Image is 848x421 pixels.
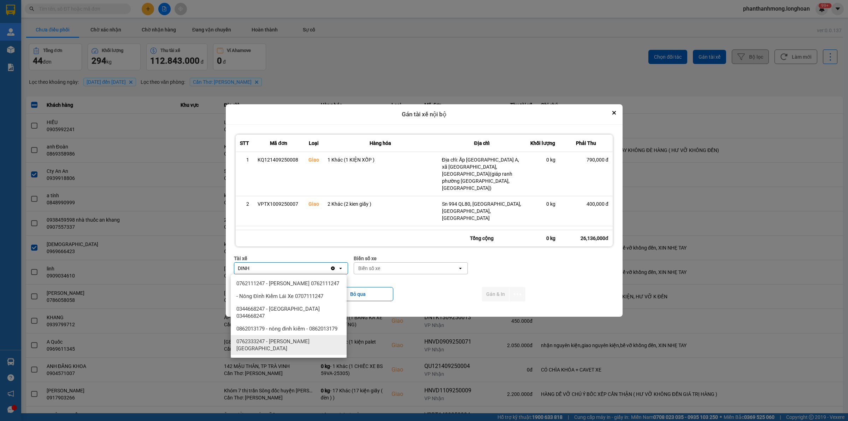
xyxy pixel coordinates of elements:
div: Biển số xe [354,255,468,262]
div: VPTX1009250007 [258,200,300,207]
svg: Clear value [330,265,336,271]
button: Bỏ qua [323,287,393,301]
div: Địa chỉ [442,139,522,147]
div: 2 [240,200,249,207]
div: Giao [308,200,319,207]
div: Sn 994 QL80, [GEOGRAPHIC_DATA], [GEOGRAPHIC_DATA], [GEOGRAPHIC_DATA] [442,200,522,222]
div: 790,000 đ [564,156,608,163]
span: 0762111247 - [PERSON_NAME] 0762111247 [236,280,339,287]
div: 26,136,000đ [560,230,613,246]
div: Biển số xe [358,265,380,272]
div: Loại [308,139,319,147]
div: Mã đơn [258,139,300,147]
span: 0344668247 - [GEOGRAPHIC_DATA] 0344668247 [236,305,344,320]
button: Gán & In [482,287,509,302]
div: Giao [308,156,319,163]
div: 400,000 đ [564,200,608,207]
div: Địa chỉ: Ấp [GEOGRAPHIC_DATA] A, xã [GEOGRAPHIC_DATA], [GEOGRAPHIC_DATA](giáp ranh phường [GEOGRA... [442,156,522,192]
strong: CSKH: [19,24,37,30]
div: Phải Thu [564,139,608,147]
span: 0862013179 - nông đình kiểm - 0862013179 [236,325,337,332]
span: - Nông Đình Kiểm Lái Xe 0707111247 [236,293,323,300]
span: Ngày in phiếu: 06:48 ngày [47,14,145,22]
div: 1 [240,156,249,163]
div: Gán tài xế nội bộ [226,104,623,125]
svg: open [338,265,343,271]
div: Hàng hóa [328,139,434,147]
div: 0 kg [530,200,555,207]
div: dialog [226,104,623,317]
div: STT [240,139,249,147]
ul: Menu [231,274,347,358]
span: Mã đơn: CTNK1409250004 [3,43,108,52]
div: 1 Khác (1 KIỆN XỐP ) [328,156,434,163]
div: Tổng cộng [438,230,526,246]
div: 0 kg [526,230,560,246]
strong: PHIẾU DÁN LÊN HÀNG [50,3,143,13]
svg: open [458,265,463,271]
div: Khối lượng [530,139,555,147]
div: 0 kg [530,156,555,163]
button: Close [610,109,618,117]
span: CÔNG TY TNHH CHUYỂN PHÁT NHANH BẢO AN [56,24,141,37]
span: 0762333247 - [PERSON_NAME][GEOGRAPHIC_DATA] [236,338,344,352]
span: [PHONE_NUMBER] [3,24,54,36]
div: KQ121409250008 [258,156,300,163]
div: 2 Khác (2 kien giấy ) [328,200,434,207]
div: Tài xế [234,255,348,262]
